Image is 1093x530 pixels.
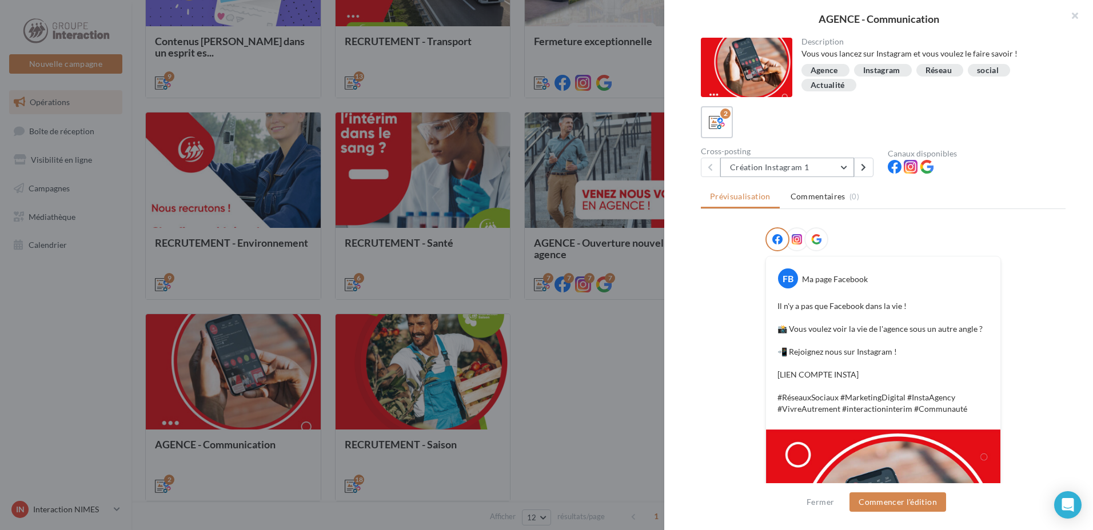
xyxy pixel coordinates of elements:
[849,192,859,201] span: (0)
[701,147,879,155] div: Cross-posting
[801,38,1057,46] div: Description
[1054,491,1082,519] div: Open Intercom Messenger
[977,66,999,75] div: social
[926,66,952,75] div: Réseau
[778,268,798,288] div: FB
[888,150,1066,158] div: Canaux disponibles
[801,48,1057,59] div: Vous vous lancez sur Instagram et vous voulez le faire savoir !
[791,191,845,202] span: Commentaires
[811,81,845,90] div: Actualité
[777,300,989,415] p: Il n'y a pas que Facebook dans la vie ! 📸 Vous voulez voir la vie de l'agence sous un autre angle...
[802,495,839,509] button: Fermer
[720,109,731,119] div: 2
[849,492,946,512] button: Commencer l'édition
[811,66,838,75] div: Agence
[683,14,1075,24] div: AGENCE - Communication
[863,66,900,75] div: Instagram
[802,274,868,285] div: Ma page Facebook
[720,158,854,177] button: Création Instagram 1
